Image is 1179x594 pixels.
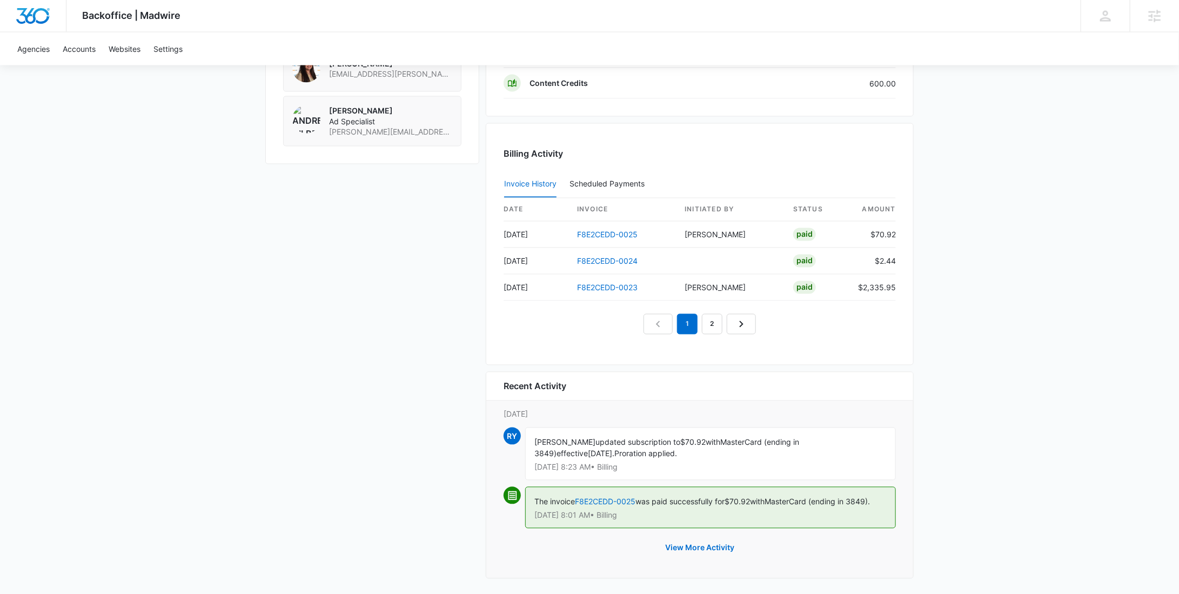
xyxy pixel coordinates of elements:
[595,438,680,447] span: updated subscription to
[570,181,649,188] div: Scheduled Payments
[575,497,635,506] a: F8E2CEDD-0025
[577,283,638,292] a: F8E2CEDD-0023
[530,78,588,89] p: Content Credits
[849,222,896,248] td: $70.92
[785,198,849,222] th: status
[781,68,896,99] td: 600.00
[147,32,189,65] a: Settings
[504,248,568,275] td: [DATE]
[504,148,896,161] h3: Billing Activity
[504,380,566,393] h6: Recent Activity
[614,449,677,458] span: Proration applied.
[534,497,575,506] span: The invoice
[504,172,557,198] button: Invoice History
[534,438,595,447] span: [PERSON_NAME]
[577,230,638,239] a: F8E2CEDD-0025
[292,105,320,134] img: Andrew Gilbert
[102,32,147,65] a: Websites
[654,535,745,561] button: View More Activity
[676,222,785,248] td: [PERSON_NAME]
[725,497,750,506] span: $70.92
[676,198,785,222] th: Initiated By
[504,275,568,301] td: [DATE]
[677,314,698,335] em: 1
[504,409,896,420] p: [DATE]
[329,116,452,127] span: Ad Specialist
[577,257,638,266] a: F8E2CEDD-0024
[11,32,56,65] a: Agencies
[504,198,568,222] th: date
[504,222,568,248] td: [DATE]
[557,449,588,458] span: effective
[702,314,722,335] a: Page 2
[534,464,887,471] p: [DATE] 8:23 AM • Billing
[329,126,452,137] span: [PERSON_NAME][EMAIL_ADDRESS][PERSON_NAME][DOMAIN_NAME]
[765,497,870,506] span: MasterCard (ending in 3849).
[680,438,706,447] span: $70.92
[793,281,816,294] div: Paid
[644,314,756,335] nav: Pagination
[793,255,816,268] div: Paid
[329,105,452,116] p: [PERSON_NAME]
[849,248,896,275] td: $2.44
[849,275,896,301] td: $2,335.95
[750,497,765,506] span: with
[56,32,102,65] a: Accounts
[504,428,521,445] span: RY
[635,497,725,506] span: was paid successfully for
[727,314,756,335] a: Next Page
[534,512,887,519] p: [DATE] 8:01 AM • Billing
[83,10,181,21] span: Backoffice | Madwire
[706,438,720,447] span: with
[793,228,816,241] div: Paid
[849,198,896,222] th: amount
[292,55,320,83] img: Audriana Talamantes
[329,69,452,79] span: [EMAIL_ADDRESS][PERSON_NAME][DOMAIN_NAME]
[568,198,676,222] th: invoice
[588,449,614,458] span: [DATE].
[676,275,785,301] td: [PERSON_NAME]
